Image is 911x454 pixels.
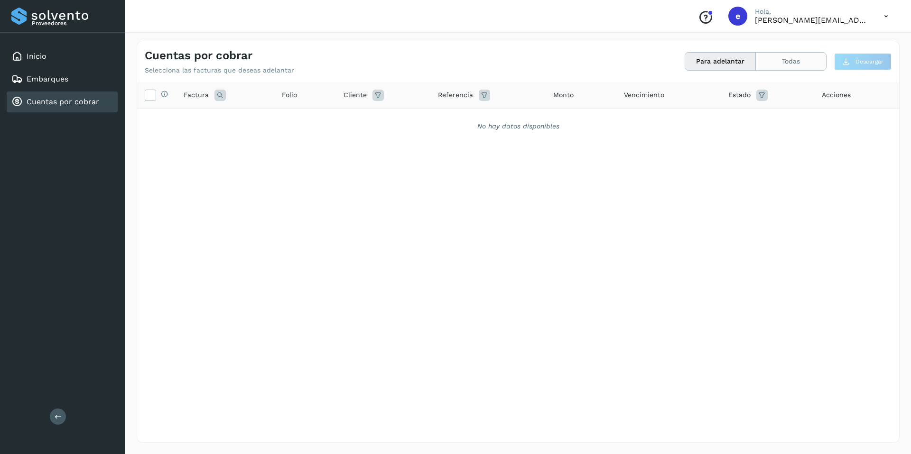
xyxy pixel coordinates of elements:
[834,53,892,70] button: Descargar
[344,90,367,100] span: Cliente
[756,53,826,70] button: Todas
[728,90,751,100] span: Estado
[755,16,869,25] p: ernesto+temporal@solvento.mx
[145,49,252,63] h4: Cuentas por cobrar
[7,91,118,112] div: Cuentas por cobrar
[184,90,209,100] span: Factura
[145,66,294,74] p: Selecciona las facturas que deseas adelantar
[624,90,664,100] span: Vencimiento
[553,90,574,100] span: Monto
[7,69,118,90] div: Embarques
[685,53,756,70] button: Para adelantar
[32,20,114,27] p: Proveedores
[282,90,297,100] span: Folio
[27,74,68,83] a: Embarques
[855,57,883,66] span: Descargar
[27,52,46,61] a: Inicio
[822,90,851,100] span: Acciones
[27,97,99,106] a: Cuentas por cobrar
[7,46,118,67] div: Inicio
[149,121,887,131] div: No hay datos disponibles
[755,8,869,16] p: Hola,
[438,90,473,100] span: Referencia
